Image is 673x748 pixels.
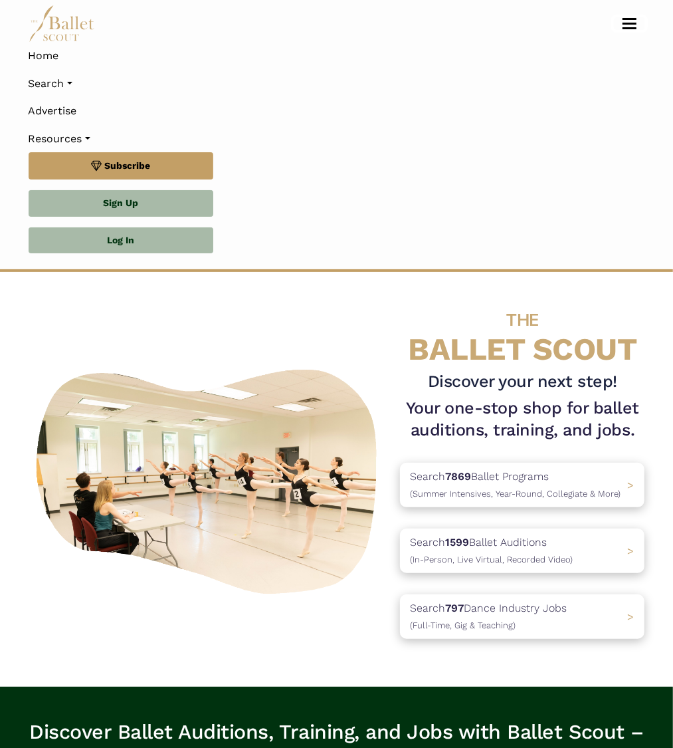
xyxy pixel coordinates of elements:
span: Subscribe [104,158,150,173]
h1: Your one-stop shop for ballet auditions, training, and jobs. [400,398,644,441]
span: > [627,545,634,557]
span: (Full-Time, Gig & Teaching) [410,620,516,630]
b: 1599 [445,536,469,549]
span: > [627,479,634,491]
p: Search Ballet Programs [410,468,621,502]
span: (Summer Intensives, Year-Round, Collegiate & More) [410,489,621,499]
a: Sign Up [29,190,213,217]
span: (In-Person, Live Virtual, Recorded Video) [410,555,573,564]
p: Search Ballet Auditions [410,534,573,568]
a: Home [29,42,645,70]
img: A group of ballerinas talking to each other in a ballet studio [29,359,390,600]
a: Search7869Ballet Programs(Summer Intensives, Year-Round, Collegiate & More)> [400,463,644,507]
a: Search [29,70,645,98]
h3: Discover your next step! [400,371,644,393]
a: Search797Dance Industry Jobs(Full-Time, Gig & Teaching) > [400,594,644,639]
a: Subscribe [29,152,213,179]
span: THE [506,309,539,330]
b: 797 [445,602,464,614]
a: Log In [29,227,213,254]
a: Resources [29,125,645,153]
button: Toggle navigation [614,17,645,30]
p: Search Dance Industry Jobs [410,600,567,634]
a: Advertise [29,97,645,125]
h4: BALLET SCOUT [400,299,644,366]
span: > [627,610,634,623]
a: Search1599Ballet Auditions(In-Person, Live Virtual, Recorded Video) > [400,529,644,573]
img: gem.svg [91,158,102,173]
b: 7869 [445,470,471,483]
